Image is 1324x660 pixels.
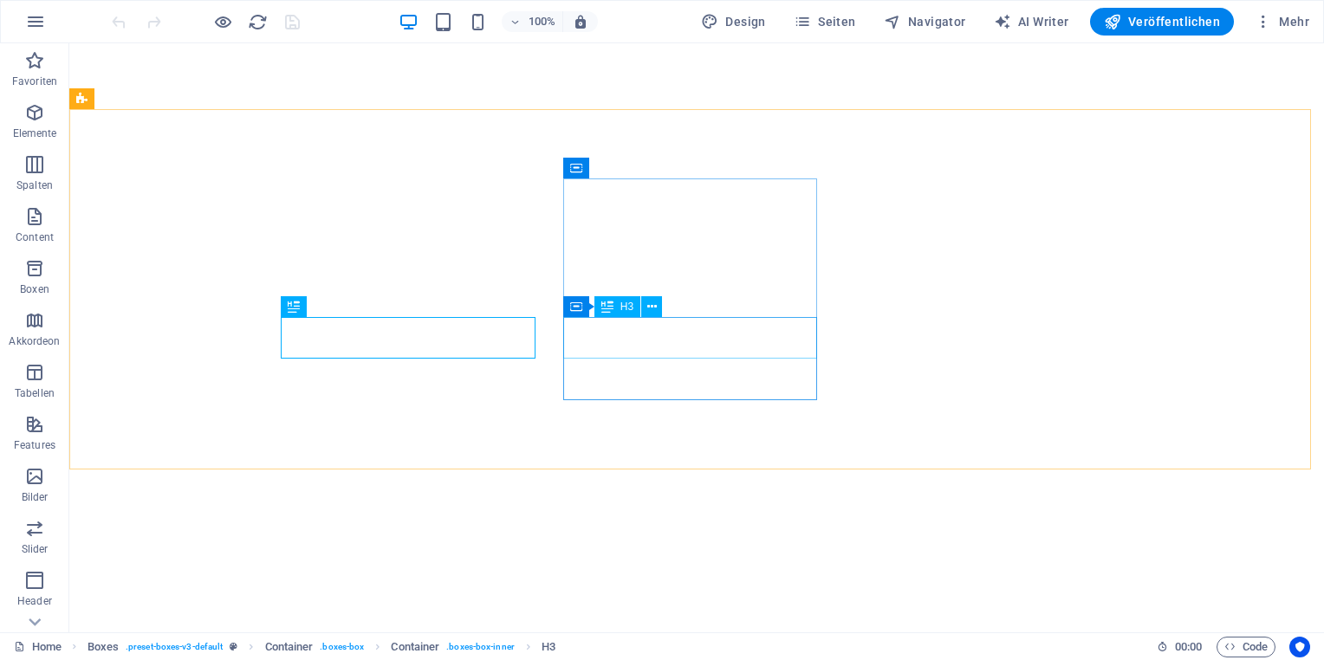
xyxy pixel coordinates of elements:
i: Bei Größenänderung Zoomstufe automatisch an das gewählte Gerät anpassen. [573,14,588,29]
button: Code [1217,637,1275,657]
p: Akkordeon [9,334,60,348]
i: Seite neu laden [248,12,268,32]
p: Content [16,230,54,244]
i: Dieses Element ist ein anpassbares Preset [230,642,237,651]
span: Klick zum Auswählen. Doppelklick zum Bearbeiten [391,637,439,657]
p: Elemente [13,126,57,140]
p: Bilder [22,490,49,504]
span: Seiten [794,13,856,30]
span: Code [1224,637,1268,657]
span: . preset-boxes-v3-default [126,637,223,657]
button: reload [247,11,268,32]
button: 100% [502,11,563,32]
span: Design [701,13,766,30]
button: Mehr [1248,8,1316,36]
span: Klick zum Auswählen. Doppelklick zum Bearbeiten [265,637,314,657]
span: Klick zum Auswählen. Doppelklick zum Bearbeiten [542,637,555,657]
span: Mehr [1255,13,1309,30]
p: Favoriten [12,74,57,88]
button: Navigator [877,8,973,36]
button: AI Writer [987,8,1076,36]
a: Klick, um Auswahl aufzuheben. Doppelklick öffnet Seitenverwaltung [14,637,62,657]
button: Veröffentlichen [1090,8,1234,36]
span: 00 00 [1175,637,1202,657]
h6: Session-Zeit [1157,637,1203,657]
p: Tabellen [15,386,55,400]
span: Klick zum Auswählen. Doppelklick zum Bearbeiten [88,637,119,657]
div: Design (Strg+Alt+Y) [694,8,773,36]
p: Features [14,438,55,452]
p: Spalten [16,178,53,192]
span: Navigator [884,13,966,30]
span: H3 [620,301,633,312]
p: Boxen [20,282,49,296]
button: Usercentrics [1289,637,1310,657]
nav: breadcrumb [88,637,556,657]
button: Design [694,8,773,36]
span: AI Writer [994,13,1069,30]
span: Veröffentlichen [1104,13,1220,30]
button: Seiten [787,8,863,36]
p: Header [17,594,52,608]
p: Slider [22,542,49,556]
span: . boxes-box-inner [446,637,515,657]
button: Klicke hier, um den Vorschau-Modus zu verlassen [212,11,233,32]
span: : [1187,640,1190,653]
h6: 100% [528,11,555,32]
span: . boxes-box [320,637,364,657]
